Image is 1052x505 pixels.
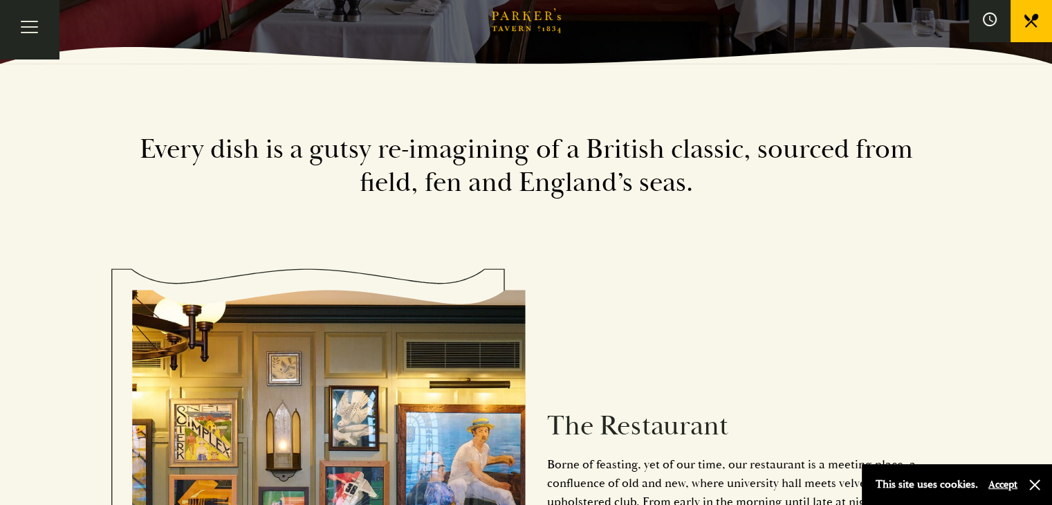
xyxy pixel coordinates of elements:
[1028,478,1042,492] button: Close and accept
[547,410,921,443] h2: The Restaurant
[132,133,921,199] h2: Every dish is a gutsy re-imagining of a British classic, sourced from field, fen and England’s seas.
[988,478,1017,491] button: Accept
[876,475,978,495] p: This site uses cookies.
